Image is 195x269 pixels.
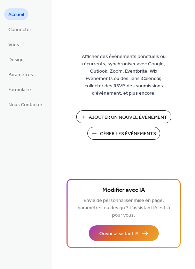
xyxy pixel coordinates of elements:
[89,225,159,241] button: Ouvrir assistant IA
[4,53,28,65] a: Design
[8,41,19,49] span: Vues
[4,8,28,20] a: Accueil
[8,71,33,79] span: Paramètres
[4,68,37,80] a: Paramètres
[100,130,156,138] span: Gérer les Événements
[102,186,145,195] span: Modifier avec IA
[77,53,171,97] span: Afficher des événements ponctuels ou récurrents, synchroniser avec Google, Outlook, Zoom, Eventbr...
[4,23,36,35] a: Connecter
[4,38,23,50] a: Vues
[87,127,160,140] button: Gérer les Événements
[4,83,35,95] a: Formulaire
[8,86,31,94] span: Formulaire
[78,196,170,220] span: Envie de personnaliser mise en page, paramètres ou design ? L’assistant IA est là pour vous.
[4,99,47,110] a: Nous Contacter
[99,230,139,238] span: Ouvrir assistant IA
[8,56,24,64] span: Design
[89,114,167,121] span: Ajouter Un Nouvel Événement
[8,11,24,19] span: Accueil
[8,26,31,34] span: Connecter
[8,101,42,109] span: Nous Contacter
[76,110,171,123] button: Ajouter Un Nouvel Événement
